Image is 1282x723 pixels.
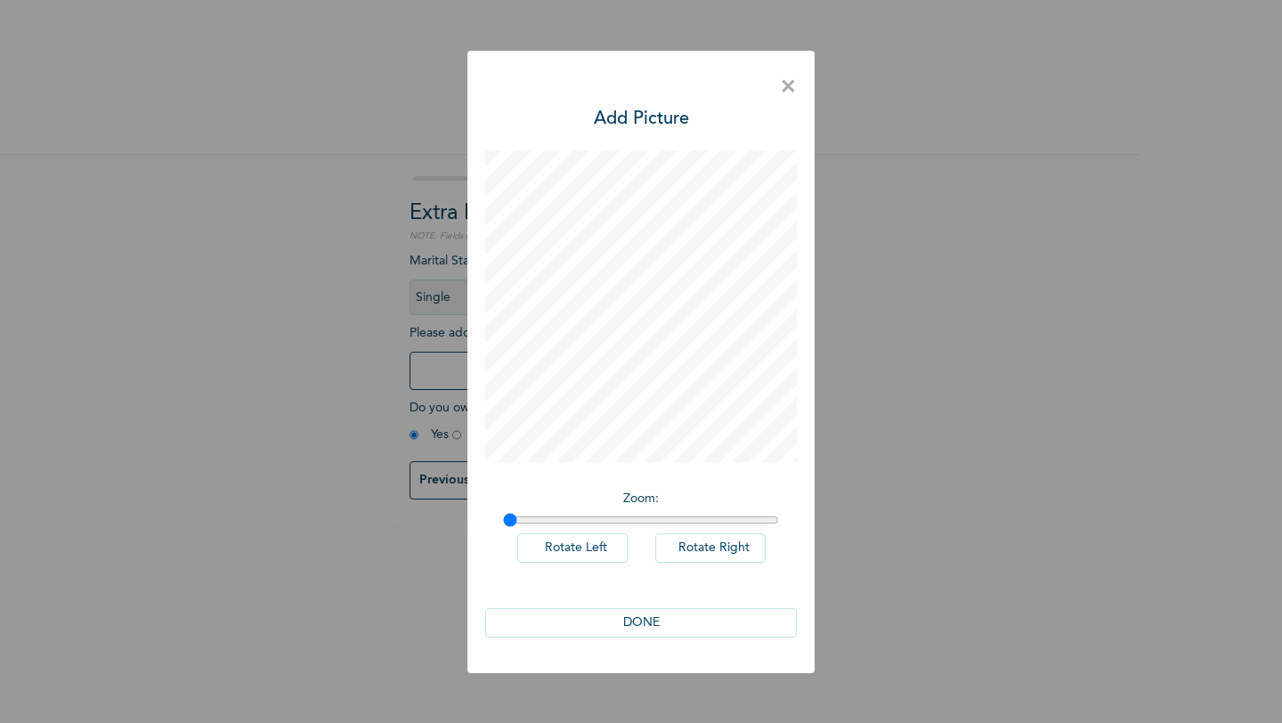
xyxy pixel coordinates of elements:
button: Rotate Right [655,533,766,563]
h3: Add Picture [594,106,689,133]
span: Please add a recent Passport Photograph [410,327,730,399]
button: DONE [485,608,797,638]
p: Zoom : [503,490,779,508]
span: × [780,69,797,106]
button: Rotate Left [517,533,628,563]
